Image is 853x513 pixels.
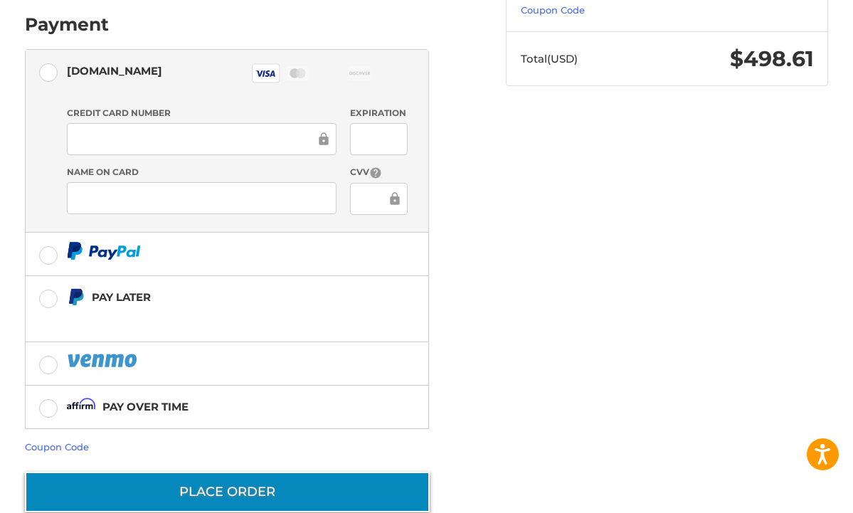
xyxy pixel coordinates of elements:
img: Pay Later icon [67,288,85,306]
a: Coupon Code [521,4,585,16]
iframe: Google Customer Reviews [736,475,853,513]
div: Pay Later [92,285,364,309]
span: Total (USD) [521,52,578,65]
h2: Payment [25,14,109,36]
span: $498.61 [730,46,814,72]
iframe: PayPal Message 1 [67,312,364,324]
a: Coupon Code [25,441,89,453]
label: Credit Card Number [67,107,337,120]
label: CVV [350,166,408,179]
img: PayPal icon [67,351,139,369]
div: [DOMAIN_NAME] [67,59,162,83]
button: Place Order [25,472,430,512]
label: Expiration [350,107,408,120]
label: Name on Card [67,166,337,179]
img: PayPal icon [67,242,141,260]
div: Pay over time [102,395,189,418]
img: Affirm icon [67,398,95,416]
